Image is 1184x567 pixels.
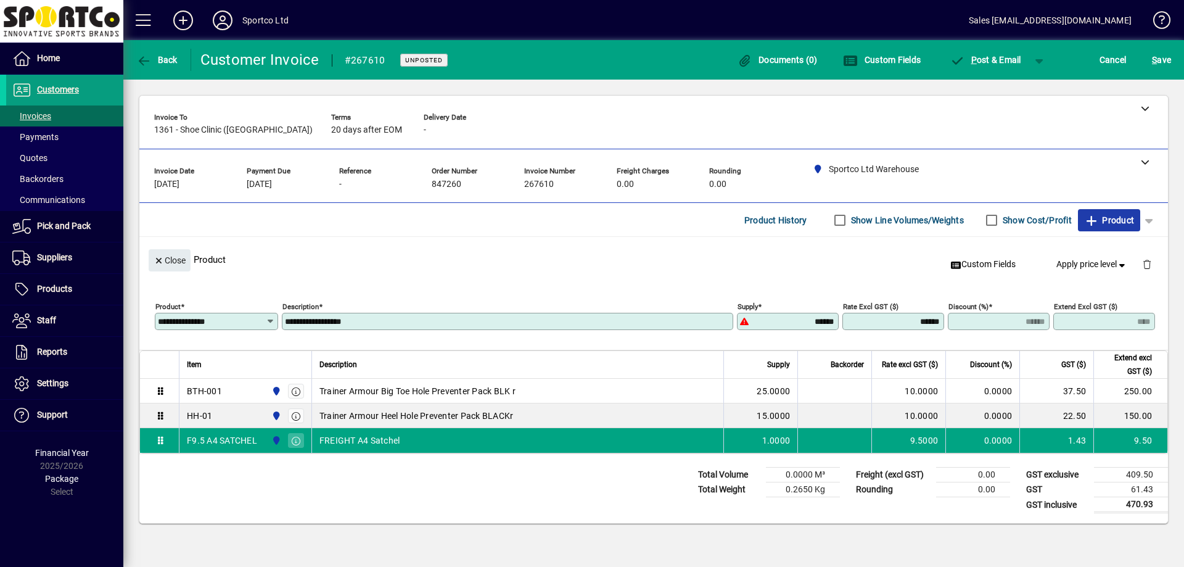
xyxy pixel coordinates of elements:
td: 0.00 [936,468,1010,482]
button: Product [1078,209,1140,231]
span: Sportco Ltd Warehouse [268,409,282,423]
div: Customer Invoice [200,50,319,70]
a: Knowledge Base [1144,2,1169,43]
span: Backorders [12,174,64,184]
span: ave [1152,50,1171,70]
a: Invoices [6,106,123,126]
td: Total Weight [692,482,766,497]
button: Add [163,9,203,31]
span: Suppliers [37,252,72,262]
span: Pick and Pack [37,221,91,231]
td: 0.0000 [945,428,1019,453]
a: Support [6,400,123,431]
label: Show Cost/Profit [1000,214,1072,226]
span: 1.0000 [762,434,791,447]
span: 847260 [432,180,461,189]
span: Custom Fields [843,55,921,65]
span: Quotes [12,153,47,163]
button: Product History [739,209,812,231]
a: Quotes [6,147,123,168]
button: Post & Email [943,49,1027,71]
td: GST inclusive [1020,497,1094,513]
div: Sportco Ltd [242,10,289,30]
span: Unposted [405,56,443,64]
a: Pick and Pack [6,211,123,242]
span: Customers [37,85,79,94]
div: #267610 [345,51,385,70]
div: Sales [EMAIL_ADDRESS][DOMAIN_NAME] [969,10,1132,30]
div: Product [139,237,1168,282]
button: Custom Fields [945,254,1021,276]
div: HH-01 [187,410,212,422]
td: 0.00 [936,482,1010,497]
span: Reports [37,347,67,357]
span: FREIGHT A4 Satchel [319,434,400,447]
a: Reports [6,337,123,368]
button: Profile [203,9,242,31]
div: BTH-001 [187,385,222,397]
div: 10.0000 [879,385,938,397]
span: Support [37,410,68,420]
div: 10.0000 [879,410,938,422]
span: Package [45,474,78,484]
span: ost & Email [950,55,1021,65]
a: Staff [6,305,123,336]
td: 37.50 [1019,379,1093,404]
td: 61.43 [1094,482,1168,497]
span: Settings [37,378,68,388]
span: Custom Fields [950,258,1016,271]
button: Save [1149,49,1174,71]
span: 20 days after EOM [331,125,402,135]
span: Sportco Ltd Warehouse [268,384,282,398]
td: 22.50 [1019,404,1093,428]
mat-label: Discount (%) [948,302,989,311]
span: Supply [767,358,790,371]
span: Trainer Armour Big Toe Hole Preventer Pack BLK r [319,385,516,397]
td: 1.43 [1019,428,1093,453]
span: Financial Year [35,448,89,458]
a: Home [6,43,123,74]
span: Discount (%) [970,358,1012,371]
span: Payments [12,132,59,142]
span: 15.0000 [757,410,790,422]
td: 250.00 [1093,379,1167,404]
a: Products [6,274,123,305]
label: Show Line Volumes/Weights [849,214,964,226]
td: 0.2650 Kg [766,482,840,497]
td: Freight (excl GST) [850,468,936,482]
button: Close [149,249,191,271]
span: Trainer Armour Heel Hole Preventer Pack BLACKr [319,410,514,422]
td: 0.0000 [945,404,1019,428]
span: GST ($) [1061,358,1086,371]
span: 1361 - Shoe Clinic ([GEOGRAPHIC_DATA]) [154,125,313,135]
span: [DATE] [247,180,272,189]
span: Backorder [831,358,864,371]
span: Communications [12,195,85,205]
span: [DATE] [154,180,179,189]
span: Sportco Ltd Warehouse [268,434,282,447]
a: Settings [6,368,123,399]
span: Staff [37,315,56,325]
span: Invoices [12,111,51,121]
mat-label: Supply [738,302,758,311]
a: Payments [6,126,123,147]
span: - [339,180,342,189]
span: S [1152,55,1157,65]
button: Custom Fields [840,49,924,71]
span: Apply price level [1056,258,1128,271]
span: P [971,55,977,65]
span: Documents (0) [738,55,818,65]
app-page-header-button: Back [123,49,191,71]
button: Back [133,49,181,71]
td: 150.00 [1093,404,1167,428]
app-page-header-button: Close [146,254,194,265]
button: Delete [1132,249,1162,279]
mat-label: Description [282,302,319,311]
span: 0.00 [709,180,726,189]
span: Item [187,358,202,371]
span: Home [37,53,60,63]
span: Close [154,250,186,271]
span: Back [136,55,178,65]
span: 25.0000 [757,385,790,397]
td: 409.50 [1094,468,1168,482]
